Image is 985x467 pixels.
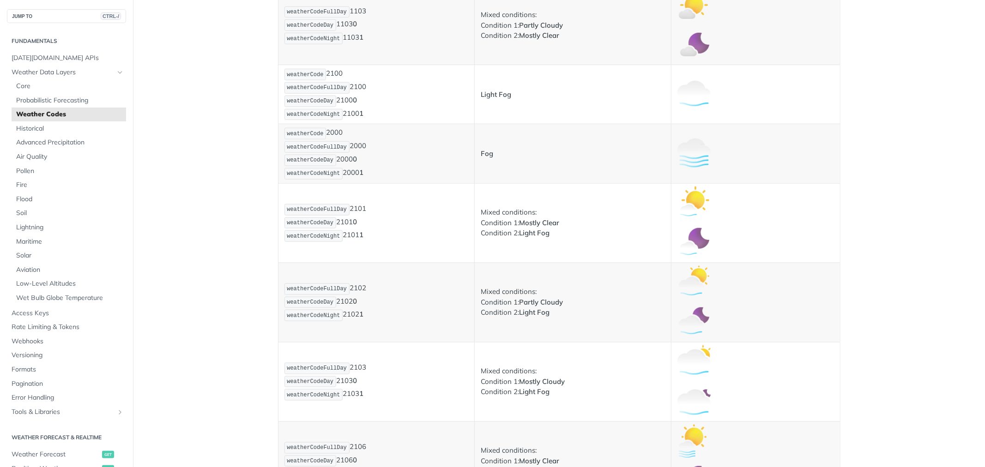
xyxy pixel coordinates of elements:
img: light_fog [677,78,711,111]
span: Fire [16,180,124,190]
a: Aviation [12,263,126,277]
a: Formats [7,363,126,377]
strong: 1 [359,310,363,319]
strong: 1 [359,231,363,239]
button: JUMP TOCTRL-/ [7,9,126,23]
span: weatherCodeFullDay [287,9,347,15]
p: 2100 2100 2100 2100 [284,68,469,121]
a: Weather Data LayersHide subpages for Weather Data Layers [7,66,126,79]
span: weatherCodeDay [287,22,333,29]
a: Error Handling [7,391,126,405]
span: weatherCodeFullDay [287,444,347,451]
span: Expand image [677,356,711,365]
img: partly_cloudy_light_fog_night [677,306,711,339]
a: Low-Level Altitudes [12,277,126,291]
a: Soil [12,206,126,220]
span: Air Quality [16,152,124,162]
span: Expand image [677,317,711,326]
span: Soil [16,209,124,218]
a: Core [12,79,126,93]
p: Mixed conditions: Condition 1: Condition 2: [481,207,665,239]
span: Versioning [12,351,124,360]
strong: Fog [481,149,493,158]
span: Core [16,82,124,91]
strong: 0 [353,376,357,385]
span: Historical [16,124,124,133]
span: Expand image [677,90,711,98]
p: Mixed conditions: Condition 1: Condition 2: [481,287,665,318]
span: Expand image [677,198,711,206]
span: get [102,451,114,458]
span: Advanced Precipitation [16,138,124,147]
span: weatherCodeDay [287,378,333,385]
p: 2000 2000 2000 2000 [284,127,469,180]
a: Lightning [12,221,126,234]
span: Wet Bulb Globe Temperature [16,293,124,303]
strong: Mostly Clear [519,218,559,227]
p: 2103 2103 2103 [284,362,469,401]
button: Show subpages for Tools & Libraries [116,408,124,416]
h2: Weather Forecast & realtime [7,433,126,442]
span: Weather Codes [16,110,124,119]
a: Webhooks [7,335,126,348]
img: mostly_clear_night [677,29,711,62]
a: Weather Forecastget [7,448,126,461]
a: Flood [12,192,126,206]
strong: Mostly Clear [519,456,559,465]
span: Low-Level Altitudes [16,279,124,288]
p: 2102 2102 2102 [284,282,469,322]
img: mostly_cloudy_light_fog_day [677,345,711,378]
span: weatherCodeNight [287,36,340,42]
span: Expand image [677,40,711,49]
strong: Partly Cloudy [519,21,563,30]
span: Webhooks [12,337,124,346]
span: Pollen [16,167,124,176]
span: weatherCodeDay [287,220,333,226]
span: Flood [16,195,124,204]
span: Error Handling [12,393,124,402]
span: Expand image [677,277,711,286]
p: Mixed conditions: Condition 1: Condition 2: [481,10,665,41]
span: weatherCodeNight [287,111,340,118]
span: weatherCodeNight [287,312,340,319]
strong: Light Fog [519,228,550,237]
img: fog [677,137,711,170]
a: [DATE][DOMAIN_NAME] APIs [7,51,126,65]
span: weatherCodeDay [287,98,333,104]
span: weatherCodeDay [287,157,333,163]
span: weatherCodeFullDay [287,286,347,292]
strong: 1 [359,33,363,42]
span: weatherCodeDay [287,299,333,305]
strong: Light Fog [519,387,550,396]
a: Probabilistic Forecasting [12,94,126,108]
strong: 1 [359,389,363,398]
a: Air Quality [12,150,126,164]
strong: 1 [359,109,363,118]
span: Expand image [677,149,711,157]
a: Solar [12,249,126,263]
span: Pagination [12,379,124,389]
span: weatherCodeNight [287,392,340,398]
span: Formats [12,365,124,374]
p: Mixed conditions: Condition 1: Condition 2: [481,366,665,397]
a: Pollen [12,164,126,178]
strong: 0 [353,96,357,104]
span: weatherCodeFullDay [287,84,347,91]
img: mostly_clear_light_fog_night [677,227,711,260]
strong: Partly Cloudy [519,298,563,306]
span: Weather Data Layers [12,68,114,77]
p: 1103 1103 1103 [284,6,469,45]
span: weatherCode [287,72,323,78]
h2: Fundamentals [7,37,126,45]
span: Expand image [677,238,711,246]
a: Wet Bulb Globe Temperature [12,291,126,305]
img: partly_cloudy_light_fog_day [677,266,711,299]
strong: Mostly Cloudy [519,377,565,386]
span: weatherCodeFullDay [287,206,347,213]
p: 2101 2101 2101 [284,203,469,243]
a: Advanced Precipitation [12,136,126,150]
strong: Light Fog [481,90,511,99]
strong: 0 [353,297,357,305]
span: Probabilistic Forecasting [16,96,124,105]
a: Pagination [7,377,126,391]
